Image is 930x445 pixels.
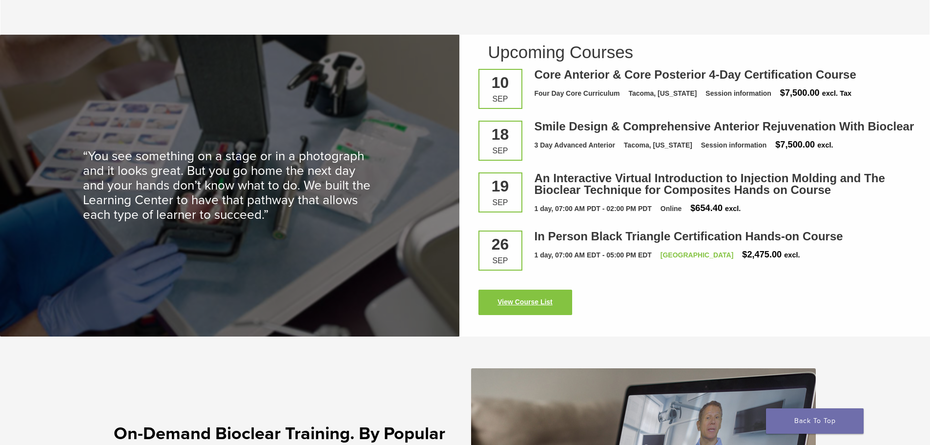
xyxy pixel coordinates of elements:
span: $654.40 [690,203,723,213]
div: Tacoma, [US_STATE] [628,88,697,99]
div: Four Day Core Curriculum [535,88,620,99]
span: $2,475.00 [742,250,782,259]
h2: Upcoming Courses [488,43,913,61]
span: $7,500.00 [775,140,815,149]
a: Back To Top [766,408,864,434]
p: “You see something on a stage or in a photograph and it looks great. But you go home the next day... [83,149,376,222]
div: 26 [487,236,514,252]
span: excl. [725,205,741,212]
div: 1 day, 07:00 AM EDT - 05:00 PM EDT [535,250,652,260]
div: 10 [487,75,514,90]
div: Session information [705,88,771,99]
div: 19 [487,178,514,194]
div: Sep [487,199,514,207]
a: An Interactive Virtual Introduction to Injection Molding and The Bioclear Technique for Composite... [535,171,885,196]
div: 1 day, 07:00 AM PDT - 02:00 PM PDT [535,204,652,214]
span: excl. [817,141,833,149]
div: Sep [487,95,514,103]
a: Smile Design & Comprehensive Anterior Rejuvenation With Bioclear [535,120,914,133]
div: Tacoma, [US_STATE] [624,140,692,150]
a: Core Anterior & Core Posterior 4-Day Certification Course [535,68,856,81]
a: [GEOGRAPHIC_DATA] [661,251,734,259]
div: Sep [487,147,514,155]
span: excl. [784,251,800,259]
a: In Person Black Triangle Certification Hands-on Course [535,230,843,243]
span: excl. Tax [822,89,851,97]
div: 3 Day Advanced Anterior [535,140,615,150]
span: $7,500.00 [780,88,820,98]
div: Session information [701,140,767,150]
a: View Course List [478,290,572,315]
div: Online [661,204,682,214]
div: Sep [487,257,514,265]
div: 18 [487,127,514,142]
